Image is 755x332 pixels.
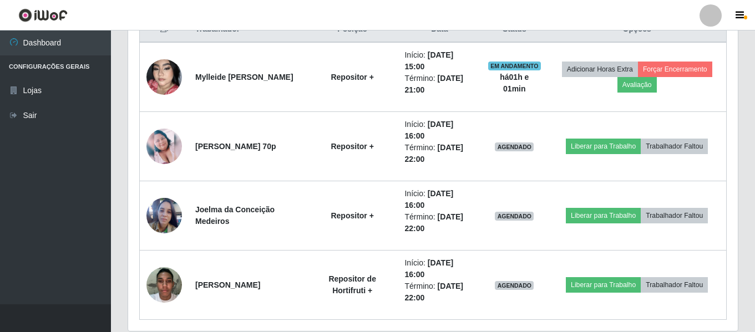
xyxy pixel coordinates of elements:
[404,280,474,304] li: Término:
[195,280,260,289] strong: [PERSON_NAME]
[404,119,474,142] li: Início:
[195,73,293,81] strong: Mylleide [PERSON_NAME]
[331,211,373,220] strong: Repositor +
[638,62,712,77] button: Forçar Encerramento
[404,211,474,234] li: Término:
[146,45,182,109] img: 1751397040132.jpeg
[195,205,275,226] strong: Joelma da Conceição Medeiros
[495,281,534,290] span: AGENDADO
[617,77,657,93] button: Avaliação
[488,62,541,70] span: EM ANDAMENTO
[495,142,534,151] span: AGENDADO
[146,192,182,239] img: 1754014885727.jpeg
[146,261,182,308] img: 1752181822645.jpeg
[404,73,474,96] li: Término:
[641,208,708,223] button: Trabalhador Faltou
[566,277,641,293] button: Liberar para Trabalho
[566,208,641,223] button: Liberar para Trabalho
[641,277,708,293] button: Trabalhador Faltou
[404,258,453,279] time: [DATE] 16:00
[404,142,474,165] li: Término:
[328,274,376,295] strong: Repositor de Hortifruti +
[404,50,453,71] time: [DATE] 15:00
[18,8,68,22] img: CoreUI Logo
[404,257,474,280] li: Início:
[404,120,453,140] time: [DATE] 16:00
[566,139,641,154] button: Liberar para Trabalho
[495,212,534,221] span: AGENDADO
[404,188,474,211] li: Início:
[331,142,373,151] strong: Repositor +
[331,73,373,81] strong: Repositor +
[404,49,474,73] li: Início:
[562,62,638,77] button: Adicionar Horas Extra
[500,73,529,93] strong: há 01 h e 01 min
[404,189,453,210] time: [DATE] 16:00
[146,129,182,164] img: 1693706792822.jpeg
[195,142,276,151] strong: [PERSON_NAME] 70p
[641,139,708,154] button: Trabalhador Faltou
